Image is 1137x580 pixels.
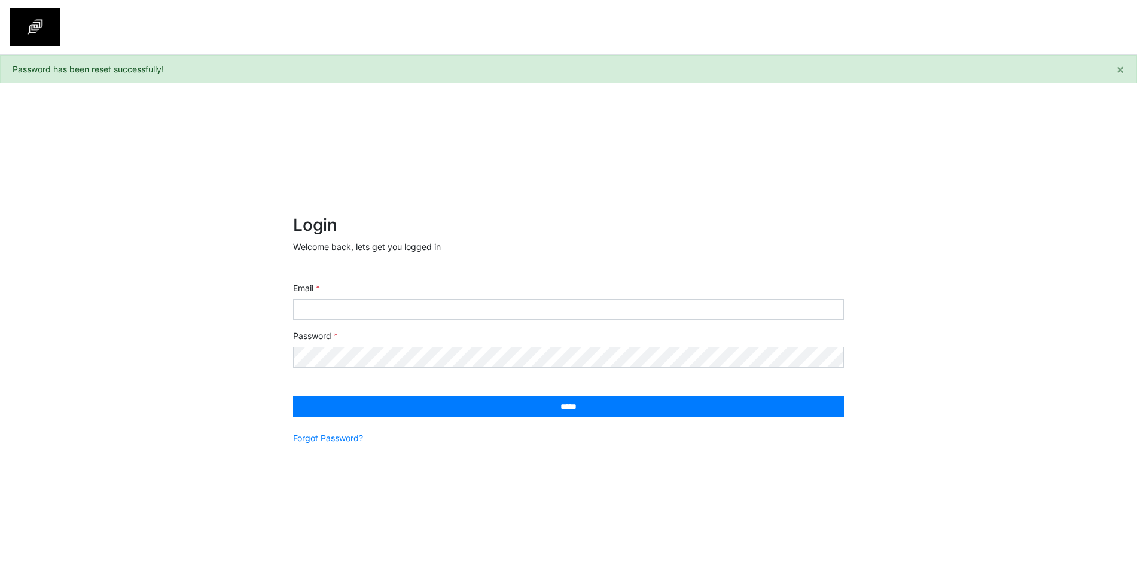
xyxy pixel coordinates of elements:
label: Password [293,329,338,342]
label: Email [293,282,320,294]
img: spp logo [10,8,60,46]
h2: Login [293,215,844,236]
span: × [1116,62,1124,77]
a: Forgot Password? [293,432,363,444]
button: Close [1104,56,1136,83]
p: Welcome back, lets get you logged in [293,240,844,253]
